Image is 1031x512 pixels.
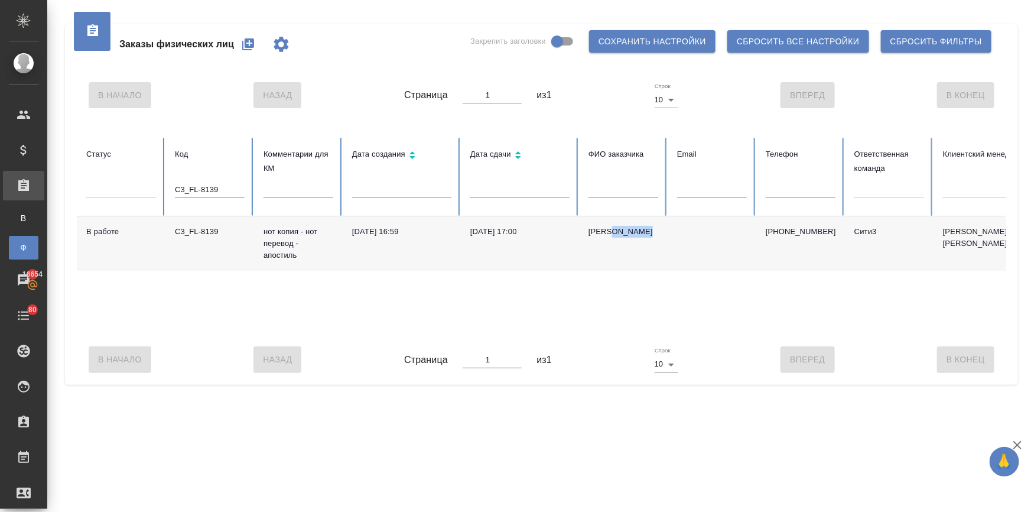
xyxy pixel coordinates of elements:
div: ФИО заказчика [588,147,658,161]
div: Телефон [766,147,835,161]
button: Сбросить фильтры [881,30,991,53]
div: Сортировка [352,147,451,164]
div: Сити3 [854,226,924,238]
span: Заказы физических лиц [119,37,234,51]
a: 16654 [3,265,44,295]
div: C3_FL-8139 [175,226,245,238]
span: 16654 [15,268,50,280]
div: [DATE] 17:00 [470,226,570,238]
a: 80 [3,301,44,330]
a: Ф [9,236,38,260]
button: 🙏 [990,447,1019,477]
span: из 1 [536,353,552,367]
div: В работе [86,226,156,238]
span: 80 [21,304,44,316]
div: Комментарии для КМ [264,147,333,176]
div: 10 [655,356,678,372]
span: Сбросить фильтры [890,34,982,49]
button: Создать [234,30,262,59]
div: [PERSON_NAME] [588,226,658,238]
span: Ф [15,242,32,254]
label: Строк [655,348,671,354]
span: 🙏 [994,449,1014,474]
p: нот копия - нот перевод - апостиль [264,226,333,261]
span: Страница [404,353,448,367]
span: из 1 [536,88,552,102]
button: Сбросить все настройки [727,30,869,53]
div: [DATE] 16:59 [352,226,451,238]
span: Сохранить настройки [599,34,706,49]
label: Строк [655,83,671,89]
span: В [15,212,32,224]
div: 10 [655,92,678,108]
div: Email [677,147,747,161]
a: В [9,206,38,230]
span: Сбросить все настройки [737,34,860,49]
button: Сохранить настройки [589,30,715,53]
div: Сортировка [470,147,570,164]
span: Закрепить заголовки [470,35,546,47]
span: Страница [404,88,448,102]
div: Код [175,147,245,161]
div: Ответственная команда [854,147,924,176]
p: [PHONE_NUMBER] [766,226,835,238]
div: Статус [86,147,156,161]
